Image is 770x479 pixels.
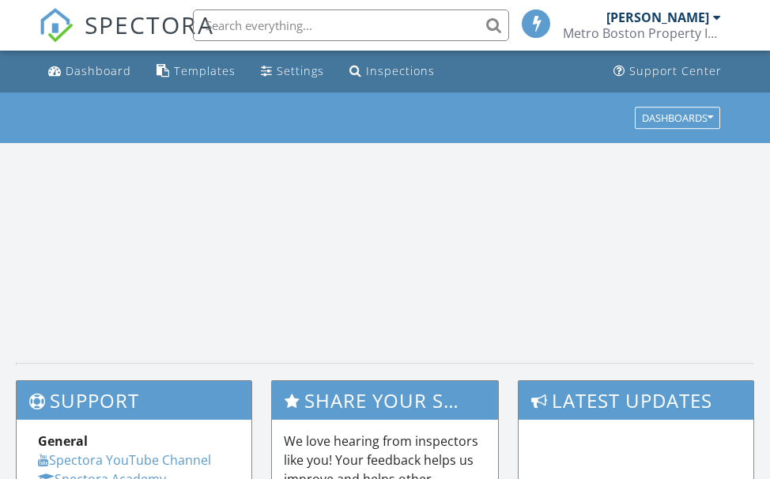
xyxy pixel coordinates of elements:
[343,57,441,86] a: Inspections
[607,57,728,86] a: Support Center
[39,8,74,43] img: The Best Home Inspection Software - Spectora
[66,63,131,78] div: Dashboard
[39,21,214,55] a: SPECTORA
[277,63,324,78] div: Settings
[629,63,722,78] div: Support Center
[174,63,236,78] div: Templates
[17,381,251,420] h3: Support
[272,381,497,420] h3: Share Your Spectora Experience
[642,112,713,123] div: Dashboards
[150,57,242,86] a: Templates
[38,451,211,469] a: Spectora YouTube Channel
[193,9,509,41] input: Search everything...
[563,25,721,41] div: Metro Boston Property Inspections, Inc.
[85,8,214,41] span: SPECTORA
[606,9,709,25] div: [PERSON_NAME]
[42,57,138,86] a: Dashboard
[366,63,435,78] div: Inspections
[255,57,330,86] a: Settings
[635,107,720,129] button: Dashboards
[519,381,753,420] h3: Latest Updates
[38,432,88,450] strong: General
